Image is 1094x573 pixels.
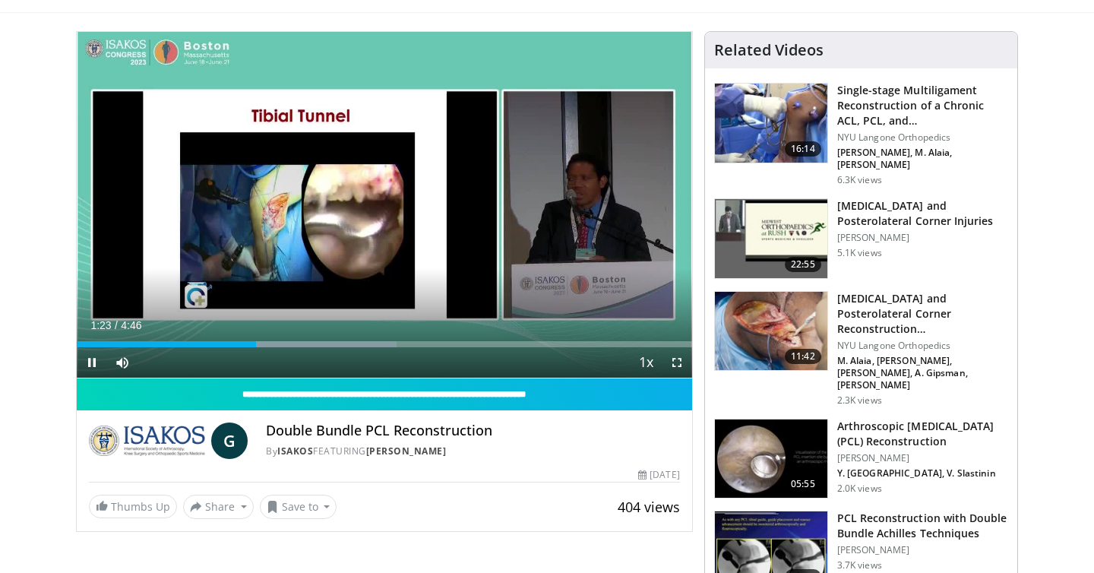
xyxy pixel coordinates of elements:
[837,394,882,407] p: 2.3K views
[785,349,821,364] span: 11:42
[837,419,1008,449] h3: Arthroscopic [MEDICAL_DATA] (PCL) Reconstruction
[183,495,254,519] button: Share
[277,445,313,457] a: ISAKOS
[837,83,1008,128] h3: Single-stage Multiligament Reconstruction of a Chronic ACL, PCL, and…
[837,355,1008,391] p: M. Alaia, [PERSON_NAME], [PERSON_NAME], A. Gipsman, [PERSON_NAME]
[837,559,882,571] p: 3.7K views
[90,319,111,331] span: 1:23
[714,291,1008,407] a: 11:42 [MEDICAL_DATA] and Posterolateral Corner Reconstruction… NYU Langone Orthopedics M. Alaia, ...
[107,347,138,378] button: Mute
[714,198,1008,279] a: 22:55 [MEDICAL_DATA] and Posterolateral Corner Injuries [PERSON_NAME] 5.1K views
[837,198,1008,229] h3: [MEDICAL_DATA] and Posterolateral Corner Injuries
[715,199,827,278] img: 1d4c78a4-8cd9-4095-b4e9-2849d4cdc18c.150x105_q85_crop-smart_upscale.jpg
[211,423,248,459] a: G
[837,247,882,259] p: 5.1K views
[837,174,882,186] p: 6.3K views
[837,483,882,495] p: 2.0K views
[785,476,821,492] span: 05:55
[837,131,1008,144] p: NYU Langone Orthopedics
[662,347,692,378] button: Fullscreen
[837,511,1008,541] h3: PCL Reconstruction with Double Bundle Achilles Techniques
[837,467,1008,480] p: Y. [GEOGRAPHIC_DATA], V. Slastinin
[837,232,1008,244] p: [PERSON_NAME]
[266,423,679,439] h4: Double Bundle PCL Reconstruction
[77,347,107,378] button: Pause
[714,419,1008,499] a: 05:55 Arthroscopic [MEDICAL_DATA] (PCL) Reconstruction [PERSON_NAME] Y. [GEOGRAPHIC_DATA], V. Sla...
[89,423,205,459] img: ISAKOS
[631,347,662,378] button: Playback Rate
[115,319,118,331] span: /
[77,341,692,347] div: Progress Bar
[715,292,827,371] img: a1daae2f-5053-4992-b3c8-8d1677242aae.jpg.150x105_q85_crop-smart_upscale.jpg
[121,319,141,331] span: 4:46
[89,495,177,518] a: Thumbs Up
[714,41,824,59] h4: Related Videos
[715,419,827,499] img: e31465aa-1b6c-41fc-94e9-76d74e4e33bb.150x105_q85_crop-smart_upscale.jpg
[837,452,1008,464] p: [PERSON_NAME]
[77,32,692,378] video-js: Video Player
[837,147,1008,171] p: [PERSON_NAME], M. Alaia, [PERSON_NAME]
[715,84,827,163] img: ad0bd3d9-2ac2-4b25-9c44-384141dd66f6.jpg.150x105_q85_crop-smart_upscale.jpg
[366,445,447,457] a: [PERSON_NAME]
[837,340,1008,352] p: NYU Langone Orthopedics
[618,498,680,516] span: 404 views
[785,257,821,272] span: 22:55
[837,291,1008,337] h3: [MEDICAL_DATA] and Posterolateral Corner Reconstruction…
[785,141,821,157] span: 16:14
[837,544,1008,556] p: [PERSON_NAME]
[714,83,1008,186] a: 16:14 Single-stage Multiligament Reconstruction of a Chronic ACL, PCL, and… NYU Langone Orthopedi...
[260,495,337,519] button: Save to
[266,445,679,458] div: By FEATURING
[638,468,679,482] div: [DATE]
